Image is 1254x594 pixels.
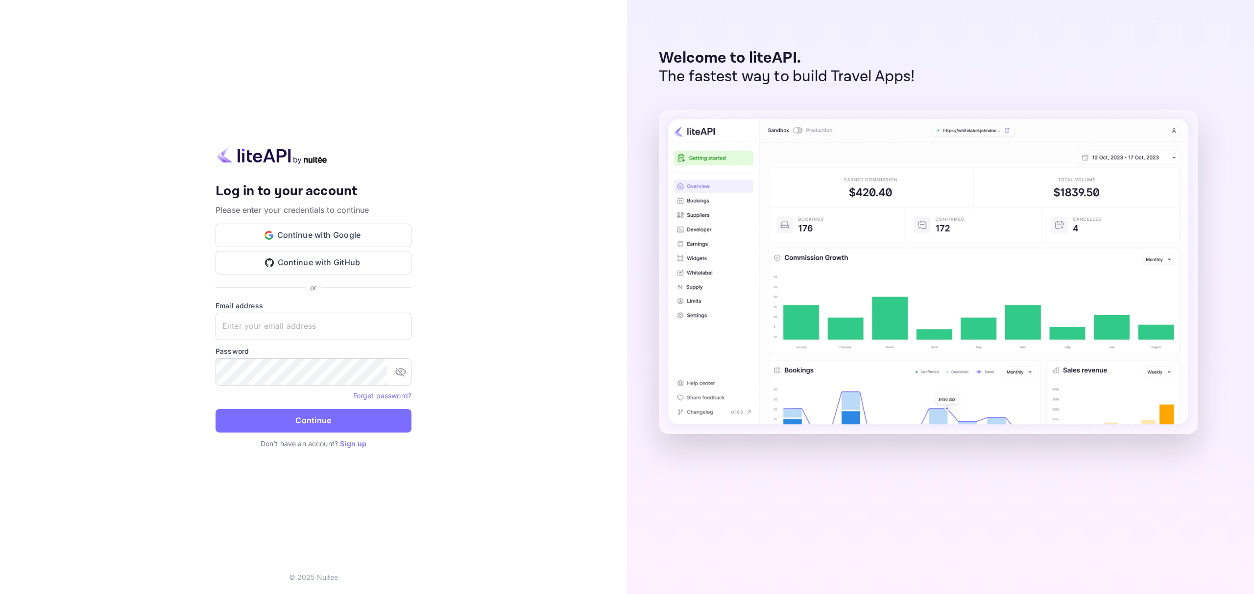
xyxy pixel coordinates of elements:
[340,439,366,448] a: Sign up
[353,391,411,400] a: Forget password?
[310,282,316,293] p: or
[353,390,411,400] a: Forget password?
[216,313,411,340] input: Enter your email address
[659,49,915,68] p: Welcome to liteAPI.
[391,362,410,382] button: toggle password visibility
[216,438,411,449] p: Don't have an account?
[216,251,411,274] button: Continue with GitHub
[659,110,1198,434] img: liteAPI Dashboard Preview
[216,300,411,311] label: Email address
[216,204,411,216] p: Please enter your credentials to continue
[216,346,411,356] label: Password
[216,183,411,200] h4: Log in to your account
[216,145,328,164] img: liteapi
[216,409,411,433] button: Continue
[659,68,915,86] p: The fastest way to build Travel Apps!
[216,224,411,247] button: Continue with Google
[289,572,338,582] p: © 2025 Nuitee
